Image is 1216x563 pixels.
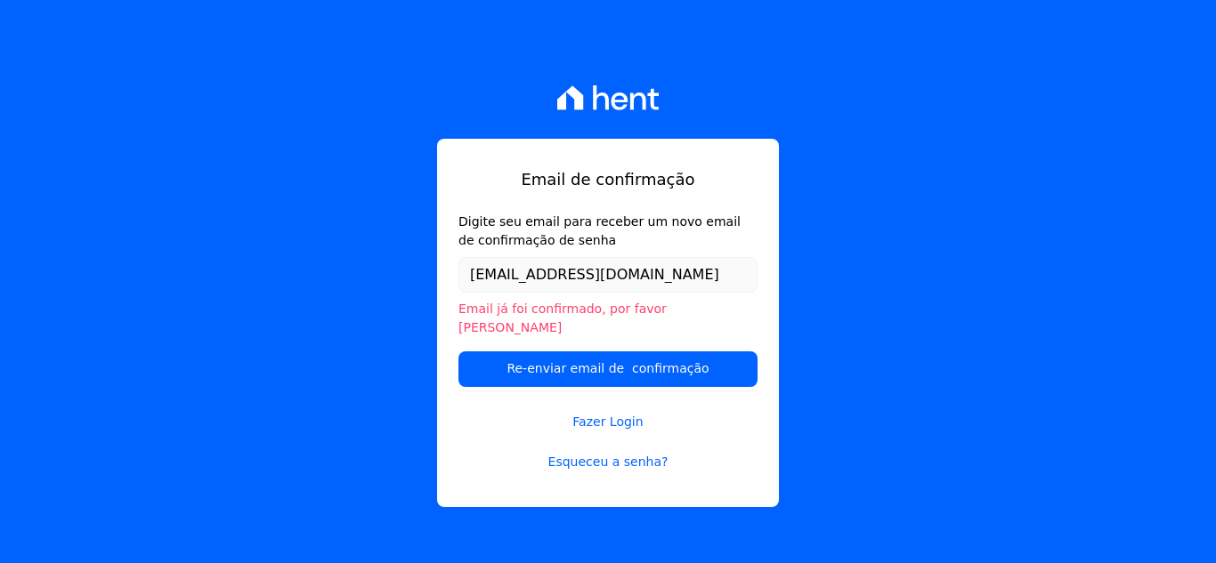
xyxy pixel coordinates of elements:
input: Re-enviar email de confirmação [458,351,758,387]
a: Esqueceu a senha? [458,453,758,471]
li: Email já foi confirmado, por favor [PERSON_NAME] [458,300,758,337]
a: Fazer Login [458,390,758,431]
label: Digite seu email para receber um novo email de confirmação de senha [458,213,758,250]
input: Email [458,257,758,293]
h1: Email de confirmação [458,167,758,191]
